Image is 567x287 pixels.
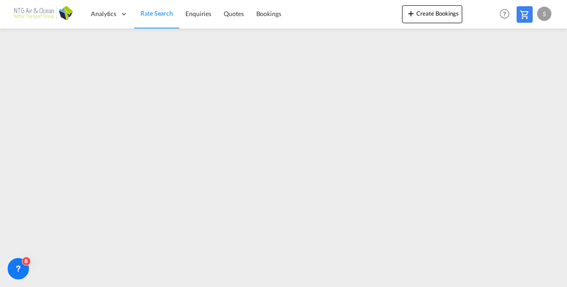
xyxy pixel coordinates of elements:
[256,10,281,17] span: Bookings
[185,10,211,17] span: Enquiries
[537,7,551,21] div: S
[140,9,173,17] span: Rate Search
[91,9,116,18] span: Analytics
[13,4,74,24] img: af31b1c0b01f11ecbc353f8e72265e29.png
[402,5,462,23] button: icon-plus 400-fgCreate Bookings
[224,10,243,17] span: Quotes
[497,6,512,21] span: Help
[497,6,517,22] div: Help
[406,8,416,19] md-icon: icon-plus 400-fg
